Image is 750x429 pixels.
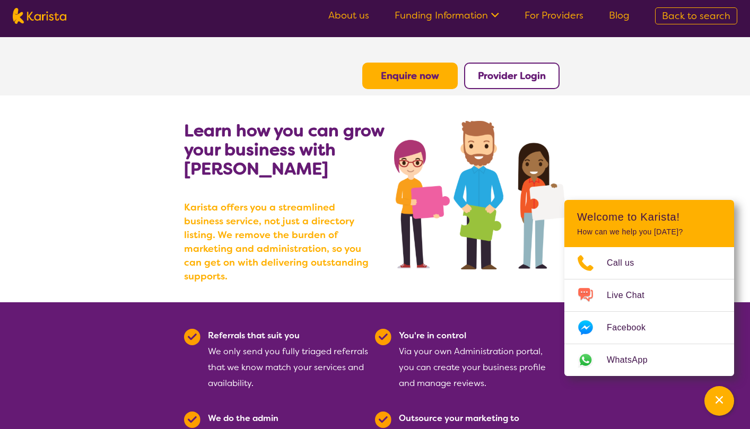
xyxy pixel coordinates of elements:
a: For Providers [525,9,583,22]
button: Channel Menu [704,386,734,416]
h2: Welcome to Karista! [577,211,721,223]
span: WhatsApp [607,352,660,368]
b: You're in control [399,330,466,341]
span: Call us [607,255,647,271]
div: Via your own Administration portal, you can create your business profile and manage reviews. [399,328,560,391]
b: Karista offers you a streamlined business service, not just a directory listing. We remove the bu... [184,200,375,283]
img: Tick [375,412,391,428]
span: Live Chat [607,287,657,303]
p: How can we help you [DATE]? [577,227,721,237]
span: Back to search [662,10,730,22]
a: Funding Information [395,9,499,22]
b: We do the admin [208,413,278,424]
a: Web link opens in a new tab. [564,344,734,376]
img: Karista logo [13,8,66,24]
b: Learn how you can grow your business with [PERSON_NAME] [184,119,384,180]
a: Provider Login [478,69,546,82]
img: Tick [375,329,391,345]
span: Facebook [607,320,658,336]
div: We only send you fully triaged referrals that we know match your services and availability. [208,328,369,391]
ul: Choose channel [564,247,734,376]
button: Enquire now [362,63,458,89]
img: grow your business with Karista [394,121,566,269]
button: Provider Login [464,63,560,89]
b: Referrals that suit you [208,330,300,341]
a: Back to search [655,7,737,24]
a: About us [328,9,369,22]
img: Tick [184,329,200,345]
a: Enquire now [381,69,439,82]
a: Blog [609,9,630,22]
div: Channel Menu [564,200,734,376]
img: Tick [184,412,200,428]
